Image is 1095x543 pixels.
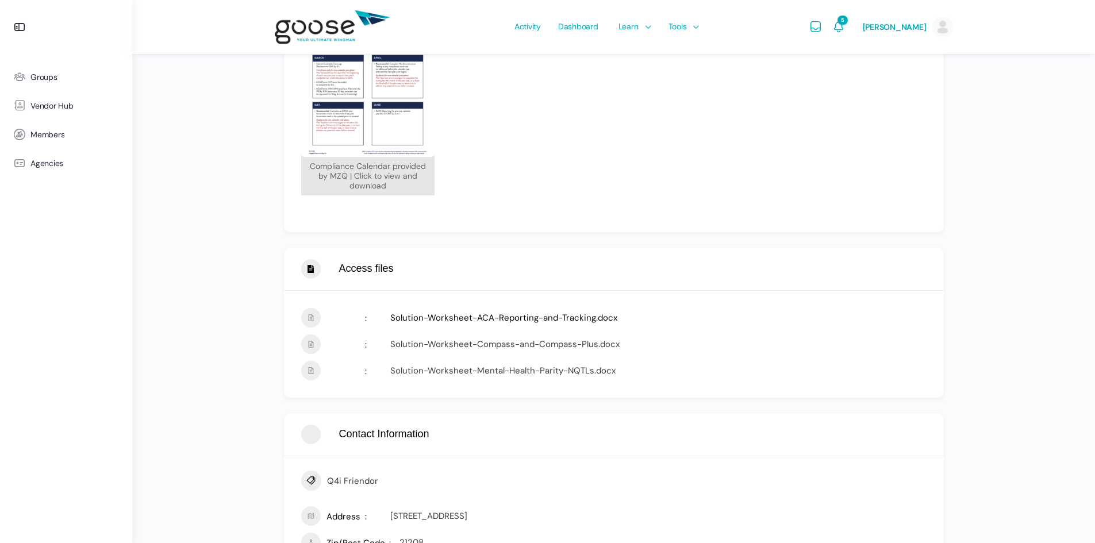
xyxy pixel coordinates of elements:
span: [PERSON_NAME] [863,22,927,32]
span: Access files [339,263,394,275]
span: Contact Information [339,428,429,441]
a: Solution-Worksheet-ACA-Reporting-and-Tracking.docx [390,312,617,324]
span: Groups [30,72,57,82]
div: [STREET_ADDRESS] [390,509,927,526]
a: Members [6,120,126,149]
span: 5 [837,16,847,25]
span: Address [326,509,367,526]
span: Agencies [30,159,63,168]
a: Agencies [6,149,126,178]
a: Solution-Worksheet-Compass-and-Compass-Plus.docx [390,338,620,350]
iframe: Chat Widget [1038,488,1095,543]
a: Solution-Worksheet-Mental-Health-Parity-NQTLs.docx [390,365,616,376]
figcaption: Compliance Calendar provided by MZQ | Click to view and download [301,157,435,195]
span: Vendor Hub [30,101,74,111]
a: Groups [6,63,126,91]
a: Q4i Friendor [301,473,608,494]
span: Members [30,130,64,140]
a: Vendor Hub [6,91,126,120]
